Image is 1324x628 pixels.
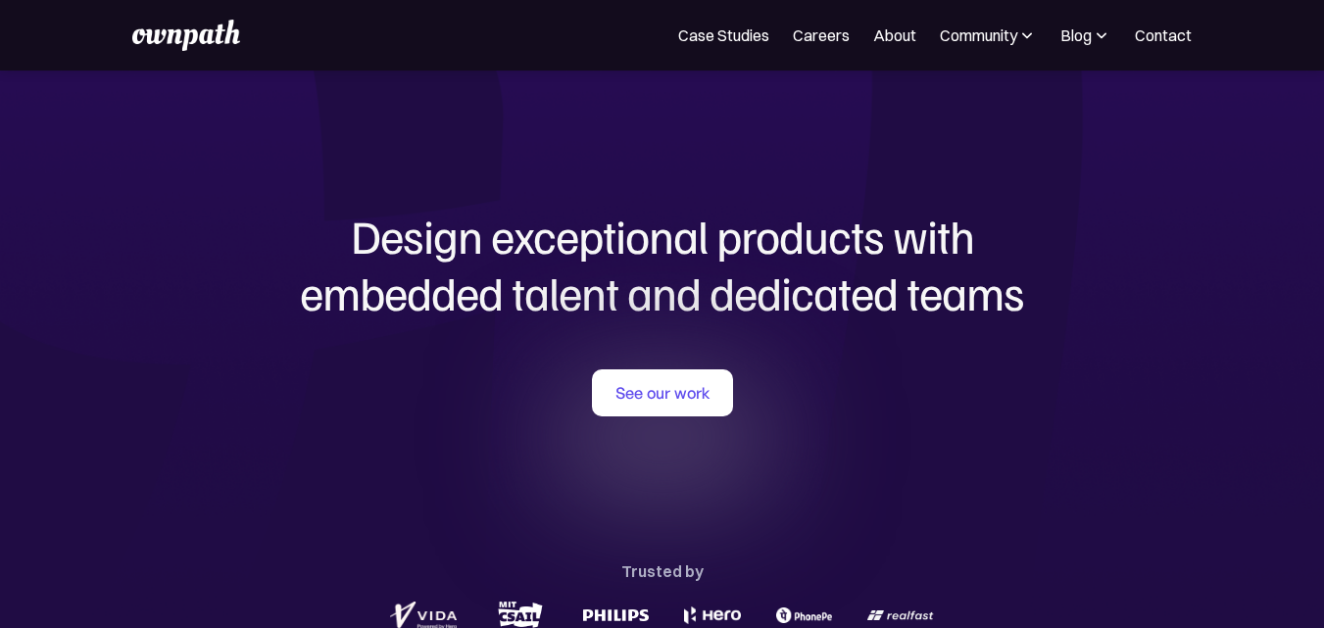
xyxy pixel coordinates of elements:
a: See our work [592,369,733,416]
a: Careers [793,24,850,47]
div: Blog [1060,24,1111,47]
div: Blog [1060,24,1092,47]
div: Community [940,24,1017,47]
a: Contact [1135,24,1192,47]
a: About [873,24,916,47]
div: Trusted by [621,557,704,585]
h1: Design exceptional products with embedded talent and dedicated teams [192,208,1133,320]
div: Community [940,24,1037,47]
a: Case Studies [678,24,769,47]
